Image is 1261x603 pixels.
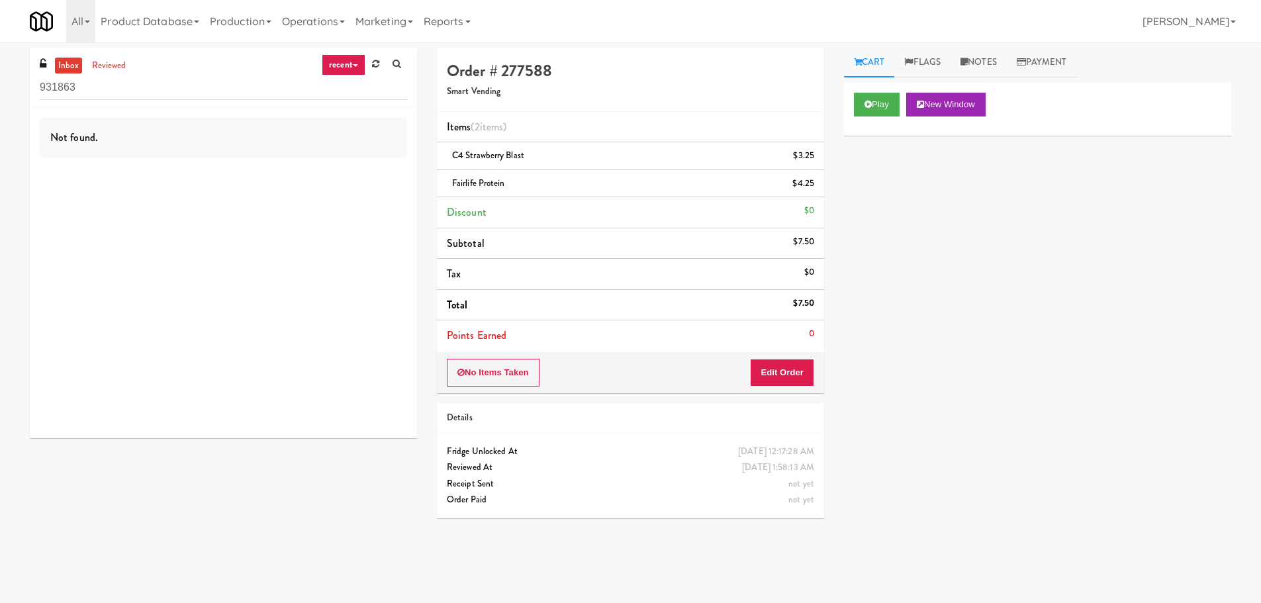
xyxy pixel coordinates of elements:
[793,148,814,164] div: $3.25
[322,54,365,75] a: recent
[447,266,461,281] span: Tax
[447,328,506,343] span: Points Earned
[30,10,53,33] img: Micromart
[788,493,814,506] span: not yet
[447,205,487,220] span: Discount
[809,326,814,342] div: 0
[447,62,814,79] h4: Order # 277588
[447,236,485,251] span: Subtotal
[447,297,468,312] span: Total
[793,234,814,250] div: $7.50
[447,476,814,492] div: Receipt Sent
[471,119,506,134] span: (2 )
[788,477,814,490] span: not yet
[50,130,98,145] span: Not found.
[447,359,539,387] button: No Items Taken
[447,492,814,508] div: Order Paid
[906,93,986,116] button: New Window
[742,459,814,476] div: [DATE] 1:58:13 AM
[40,75,407,100] input: Search vision orders
[792,175,814,192] div: $4.25
[793,295,814,312] div: $7.50
[750,359,814,387] button: Edit Order
[89,58,130,74] a: reviewed
[844,48,895,77] a: Cart
[951,48,1007,77] a: Notes
[738,443,814,460] div: [DATE] 12:17:28 AM
[447,119,506,134] span: Items
[894,48,951,77] a: Flags
[854,93,900,116] button: Play
[447,443,814,460] div: Fridge Unlocked At
[452,149,524,162] span: C4 Strawberry Blast
[1007,48,1077,77] a: Payment
[480,119,504,134] ng-pluralize: items
[447,410,814,426] div: Details
[55,58,82,74] a: inbox
[447,459,814,476] div: Reviewed At
[452,177,505,189] span: Fairlife Protein
[804,264,814,281] div: $0
[447,87,814,97] h5: Smart Vending
[804,203,814,219] div: $0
